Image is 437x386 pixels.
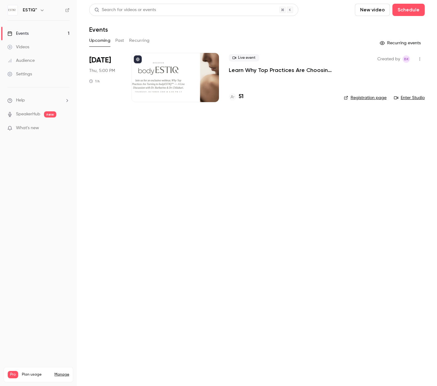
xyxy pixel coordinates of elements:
a: 51 [229,93,244,101]
span: Live event [229,54,259,62]
div: Search for videos or events [94,7,156,13]
span: Help [16,97,25,104]
span: [DATE] [89,55,111,65]
img: ESTIQ™ [8,5,18,15]
a: Learn Why Top Practices Are Choosing bodyESTIQ™ — A Live Discussion with [PERSON_NAME] & [PERSON_... [229,66,334,74]
span: What's new [16,125,39,131]
a: Manage [54,372,69,377]
div: Events [7,30,29,37]
li: help-dropdown-opener [7,97,70,104]
button: Past [115,36,124,46]
span: Pro [8,371,18,378]
button: Recurring [129,36,150,46]
h6: ESTIQ™ [23,7,37,13]
div: Videos [7,44,29,50]
span: Created by [377,55,400,63]
span: BK [404,55,409,63]
div: Audience [7,58,35,64]
h4: 51 [239,93,244,101]
div: Settings [7,71,32,77]
span: Brian Kirk [403,55,410,63]
div: Oct 23 Thu, 6:00 PM (America/Chicago) [89,53,121,102]
h1: Events [89,26,108,33]
span: Plan usage [22,372,51,377]
div: 1 h [89,79,100,84]
a: Enter Studio [394,95,425,101]
button: New video [355,4,390,16]
button: Upcoming [89,36,110,46]
button: Schedule [392,4,425,16]
span: new [44,111,56,117]
a: Registration page [344,95,387,101]
span: Thu, 5:00 PM [89,68,115,74]
button: Recurring events [377,38,425,48]
a: SpeakerHub [16,111,40,117]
